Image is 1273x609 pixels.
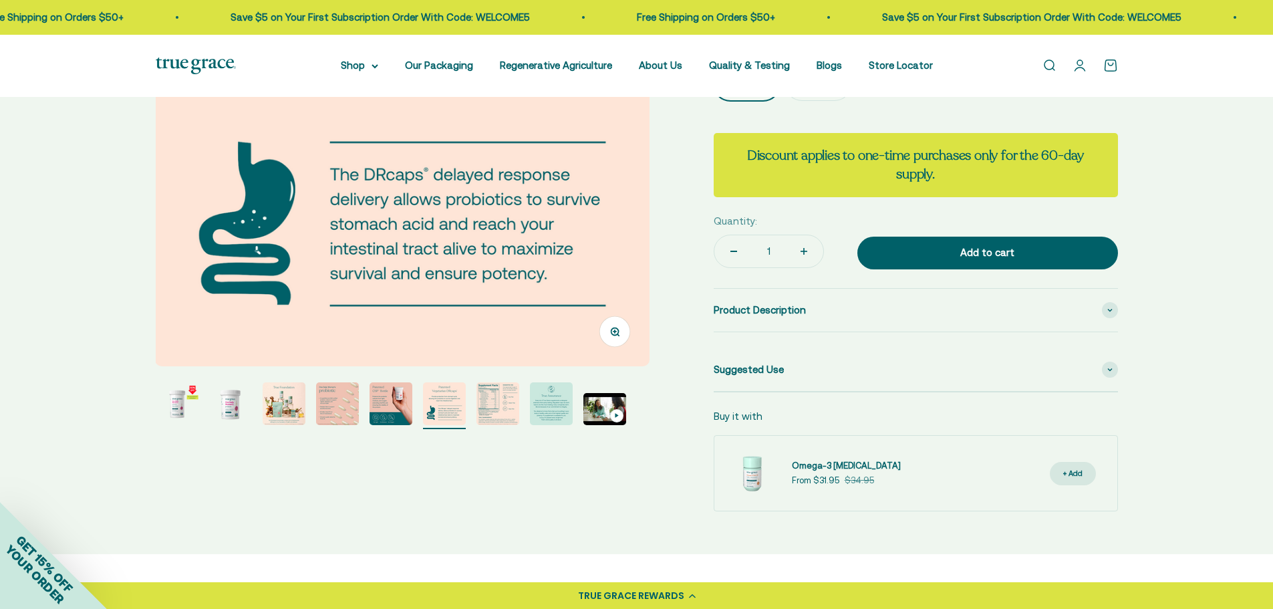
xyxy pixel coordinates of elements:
a: Regenerative Agriculture [500,59,612,71]
img: Protects the probiotic cultures from light, moisture, and oxygen, extending shelf life and ensuri... [370,382,412,425]
span: Suggested Use [714,362,784,378]
img: Daily Probiotic for Women's Vaginal, Digestive, and Immune Support* - 90 Billion CFU at time of m... [209,382,252,425]
button: Go to item 2 [209,382,252,429]
a: Free Shipping on Orders $50+ [436,11,574,23]
strong: Discount applies to one-time purchases only for the 60-day supply. [747,146,1084,183]
button: Go to item 3 [263,382,305,429]
button: Increase quantity [785,235,823,267]
span: Omega-3 [MEDICAL_DATA] [792,461,901,471]
p: Save $5 on Your First Subscription Order With Code: WELCOME5 [29,9,329,25]
button: Go to item 4 [316,382,359,429]
button: Go to item 8 [530,382,573,429]
button: Go to item 9 [583,393,626,429]
img: One Daily Women's Probiotic [156,382,198,425]
div: + Add [1063,467,1083,480]
p: Buy it with [714,408,762,424]
img: Our probiotics undergo extensive third-party testing at Purity-IQ Inc., a global organization del... [476,382,519,425]
a: Free Shipping on Orders $50+ [1087,11,1226,23]
span: YOUR ORDER [3,542,67,606]
button: Add to cart [857,237,1118,270]
button: + Add [1050,462,1096,485]
img: Provide protection from stomach acid, allowing the probiotics to survive digestion and reach the ... [423,382,466,425]
div: TRUE GRACE REWARDS [578,589,684,603]
div: Add to cart [884,245,1091,261]
button: Go to item 1 [156,382,198,429]
img: Our full product line provides a robust and comprehensive offering for a true foundation of healt... [263,382,305,425]
label: Quantity: [714,213,757,229]
button: Go to item 5 [370,382,412,429]
summary: Shop [341,57,378,74]
p: Save $5 on Your First Subscription Order With Code: WELCOME5 [681,9,980,25]
compare-at-price: $34.95 [845,474,874,488]
a: Quality & Testing [709,59,790,71]
button: Go to item 6 [423,382,466,429]
button: Go to item 7 [476,382,519,429]
a: Our Packaging [405,59,473,71]
a: Omega-3 [MEDICAL_DATA] [792,459,901,473]
span: Product Description [714,302,806,318]
a: About Us [639,59,682,71]
button: Decrease quantity [714,235,753,267]
img: Every lot of True Grace supplements undergoes extensive third-party testing. Regulation says we d... [530,382,573,425]
sale-price: From $31.95 [792,474,839,488]
a: Store Locator [869,59,933,71]
img: - 12 quantified and DNA-verified probiotic cultures to support vaginal, digestive, and immune hea... [316,382,359,425]
summary: Suggested Use [714,348,1118,391]
a: Blogs [817,59,842,71]
summary: Product Description [714,289,1118,332]
img: Omega-3 Fish Oil for Brain, Heart, and Immune Health* Sustainably sourced, wild-caught Alaskan fi... [725,447,779,500]
span: GET 15% OFF [13,533,76,595]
